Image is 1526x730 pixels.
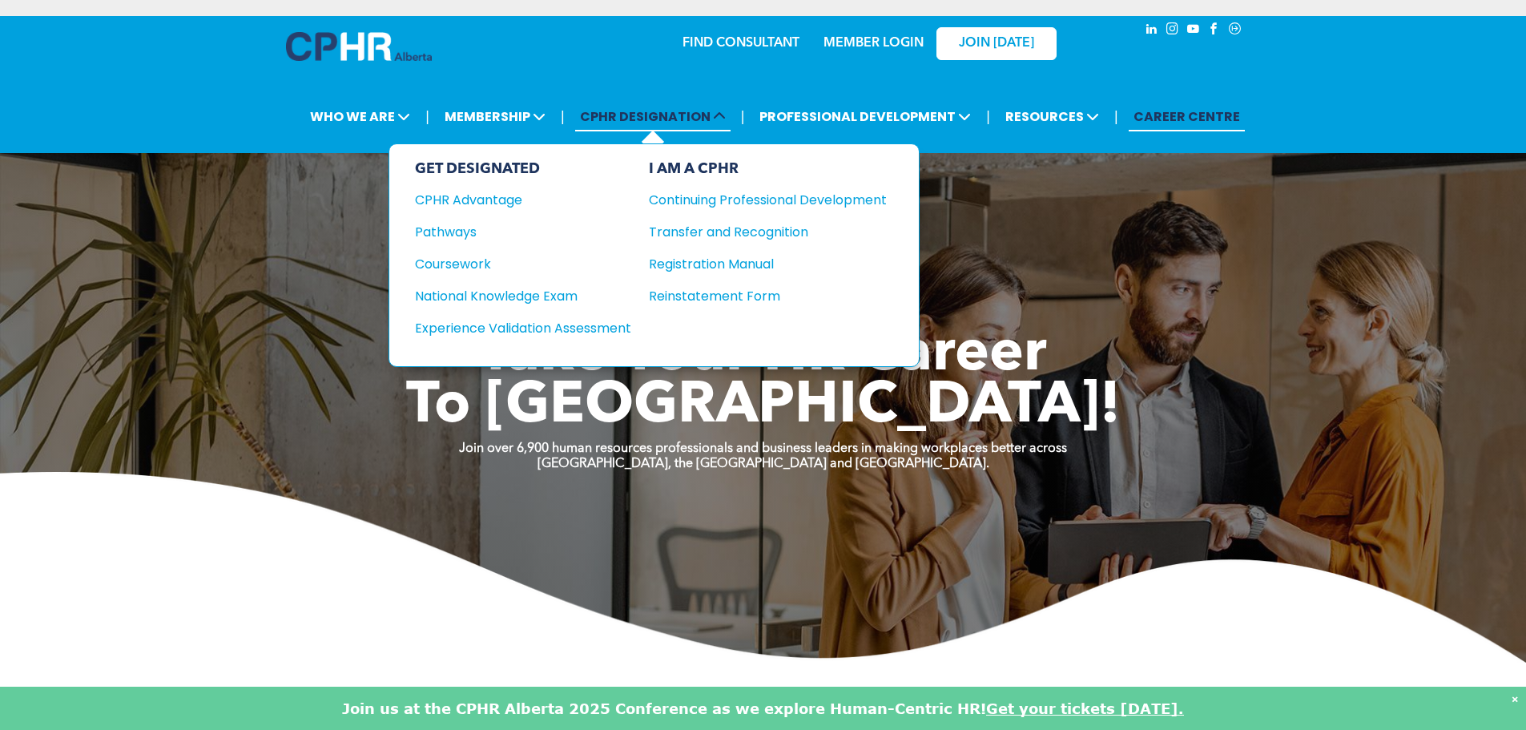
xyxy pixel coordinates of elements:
div: National Knowledge Exam [415,286,610,306]
strong: [GEOGRAPHIC_DATA], the [GEOGRAPHIC_DATA] and [GEOGRAPHIC_DATA]. [538,458,989,470]
div: GET DESIGNATED [415,160,631,178]
a: Coursework [415,254,631,274]
div: Registration Manual [649,254,863,274]
a: Transfer and Recognition [649,222,887,242]
a: CAREER CENTRE [1129,102,1245,131]
a: Reinstatement Form [649,286,887,306]
a: JOIN [DATE] [936,27,1057,60]
div: Continuing Professional Development [649,190,863,210]
a: CPHR Advantage [415,190,631,210]
a: FIND CONSULTANT [682,37,799,50]
img: A blue and white logo for cp alberta [286,32,432,61]
a: instagram [1164,20,1182,42]
div: CPHR Advantage [415,190,610,210]
li: | [741,100,745,133]
a: youtube [1185,20,1202,42]
a: facebook [1206,20,1223,42]
a: MEMBER LOGIN [823,37,924,50]
span: CPHR DESIGNATION [575,102,731,131]
a: Get your tickets [DATE]. [986,700,1184,717]
div: Pathways [415,222,610,242]
div: I AM A CPHR [649,160,887,178]
a: National Knowledge Exam [415,286,631,306]
span: PROFESSIONAL DEVELOPMENT [755,102,976,131]
span: WHO WE ARE [305,102,415,131]
a: Continuing Professional Development [649,190,887,210]
a: Experience Validation Assessment [415,318,631,338]
li: | [986,100,990,133]
span: JOIN [DATE] [959,36,1034,51]
li: | [561,100,565,133]
div: Experience Validation Assessment [415,318,610,338]
li: | [1114,100,1118,133]
span: RESOURCES [1001,102,1104,131]
a: linkedin [1143,20,1161,42]
span: To [GEOGRAPHIC_DATA]! [406,378,1121,436]
div: Coursework [415,254,610,274]
div: Dismiss notification [1512,691,1518,707]
a: Registration Manual [649,254,887,274]
span: MEMBERSHIP [440,102,550,131]
div: Transfer and Recognition [649,222,863,242]
strong: Join over 6,900 human resources professionals and business leaders in making workplaces better ac... [459,442,1067,455]
font: Join us at the CPHR Alberta 2025 Conference as we explore Human-Centric HR! [342,700,986,717]
a: Pathways [415,222,631,242]
div: Reinstatement Form [649,286,863,306]
a: Social network [1226,20,1244,42]
li: | [425,100,429,133]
